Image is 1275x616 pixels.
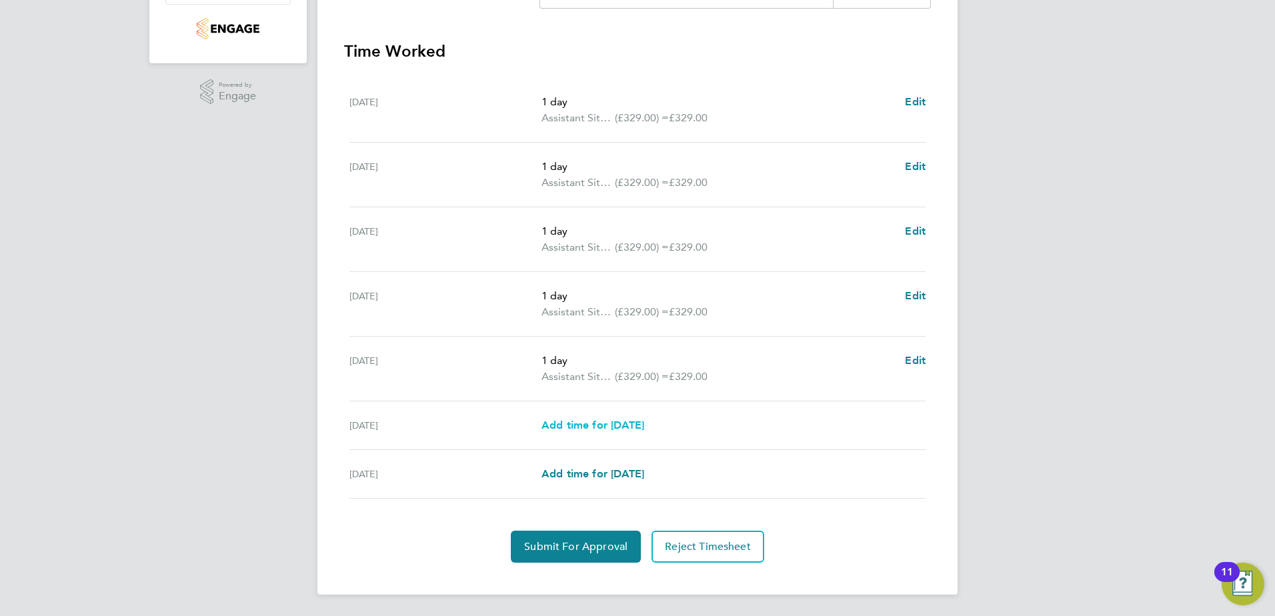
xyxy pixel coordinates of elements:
[541,417,644,433] a: Add time for [DATE]
[349,94,541,126] div: [DATE]
[541,369,615,385] span: Assistant Site Manager
[905,225,926,237] span: Edit
[344,41,931,62] h3: Time Worked
[541,239,615,255] span: Assistant Site Manager
[200,79,257,105] a: Powered byEngage
[905,159,926,175] a: Edit
[349,159,541,191] div: [DATE]
[615,370,669,383] span: (£329.00) =
[541,467,644,480] span: Add time for [DATE]
[905,223,926,239] a: Edit
[905,95,926,108] span: Edit
[541,288,894,304] p: 1 day
[541,175,615,191] span: Assistant Site Manager
[541,159,894,175] p: 1 day
[615,176,669,189] span: (£329.00) =
[669,241,708,253] span: £329.00
[349,466,541,482] div: [DATE]
[541,94,894,110] p: 1 day
[541,223,894,239] p: 1 day
[905,353,926,369] a: Edit
[615,241,669,253] span: (£329.00) =
[669,111,708,124] span: £329.00
[511,531,641,563] button: Submit For Approval
[541,466,644,482] a: Add time for [DATE]
[349,288,541,320] div: [DATE]
[905,94,926,110] a: Edit
[349,223,541,255] div: [DATE]
[1222,563,1264,605] button: Open Resource Center, 11 new notifications
[219,91,256,102] span: Engage
[541,353,894,369] p: 1 day
[219,79,256,91] span: Powered by
[615,111,669,124] span: (£329.00) =
[349,353,541,385] div: [DATE]
[541,419,644,431] span: Add time for [DATE]
[524,540,627,553] span: Submit For Approval
[669,176,708,189] span: £329.00
[905,160,926,173] span: Edit
[541,304,615,320] span: Assistant Site Manager
[669,370,708,383] span: £329.00
[165,18,291,39] a: Go to home page
[669,305,708,318] span: £329.00
[197,18,259,39] img: thornbaker-logo-retina.png
[541,110,615,126] span: Assistant Site Manager
[905,288,926,304] a: Edit
[349,417,541,433] div: [DATE]
[665,540,751,553] span: Reject Timesheet
[1221,572,1233,589] div: 11
[615,305,669,318] span: (£329.00) =
[652,531,764,563] button: Reject Timesheet
[905,289,926,302] span: Edit
[905,354,926,367] span: Edit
